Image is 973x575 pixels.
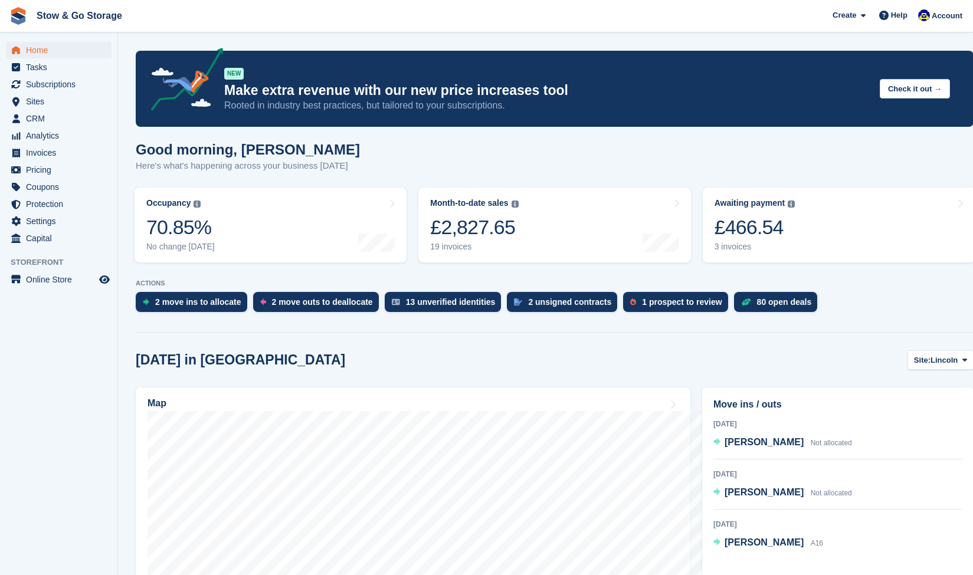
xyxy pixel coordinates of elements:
a: menu [6,59,112,75]
a: menu [6,271,112,288]
img: icon-info-grey-7440780725fd019a000dd9b08b2336e03edf1995a4989e88bcd33f0948082b44.svg [194,201,201,208]
a: menu [6,213,112,229]
span: Help [891,9,908,21]
div: 2 unsigned contracts [528,297,611,307]
a: 2 unsigned contracts [507,292,623,318]
div: £466.54 [715,215,795,239]
div: 19 invoices [430,242,518,252]
img: prospect-51fa495bee0391a8d652442698ab0144808aea92771e9ea1ae160a38d050c398.svg [630,298,636,305]
img: price-adjustments-announcement-icon-8257ccfd72463d97f412b2fc003d46551f7dbcb40ab6d574587a9cd5c0d94... [141,48,224,115]
div: [DATE] [713,519,962,530]
span: Tasks [26,59,97,75]
img: deal-1b604bf984904fb50ccaf53a9ad4b4a5d6e5aea283cecdc64d6e3604feb123c2.svg [741,298,751,306]
a: 80 open deals [734,292,824,318]
div: 70.85% [146,215,215,239]
a: menu [6,179,112,195]
span: Not allocated [811,489,852,497]
span: Lincoln [931,354,958,366]
a: menu [6,196,112,212]
p: Make extra revenue with our new price increases tool [224,82,870,99]
div: 2 move outs to deallocate [272,297,373,307]
span: Home [26,42,97,58]
span: Pricing [26,162,97,178]
span: Not allocated [811,439,852,447]
div: No change [DATE] [146,242,215,252]
a: Preview store [97,272,112,287]
a: Stow & Go Storage [32,6,127,25]
div: Occupancy [146,198,191,208]
span: Analytics [26,127,97,144]
span: Site: [914,354,931,366]
a: menu [6,42,112,58]
span: Account [932,10,962,22]
span: A16 [811,539,823,547]
span: Storefront [11,257,117,268]
div: 1 prospect to review [642,297,722,307]
div: 2 move ins to allocate [155,297,241,307]
a: menu [6,162,112,178]
img: move_ins_to_allocate_icon-fdf77a2bb77ea45bf5b3d319d69a93e2d87916cf1d5bf7949dd705db3b84f3ca.svg [143,298,149,305]
div: 3 invoices [715,242,795,252]
span: Coupons [26,179,97,195]
div: 80 open deals [757,297,812,307]
h2: Move ins / outs [713,397,962,412]
div: [DATE] [713,419,962,429]
span: Create [833,9,856,21]
div: [DATE] [713,469,962,479]
p: Rooted in industry best practices, but tailored to your subscriptions. [224,99,870,112]
p: Here's what's happening across your business [DATE] [136,159,360,173]
span: CRM [26,110,97,127]
h2: [DATE] in [GEOGRAPHIC_DATA] [136,352,345,368]
a: Occupancy 70.85% No change [DATE] [135,188,407,262]
div: £2,827.65 [430,215,518,239]
a: menu [6,93,112,110]
a: menu [6,144,112,161]
h1: Good morning, [PERSON_NAME] [136,142,360,157]
span: [PERSON_NAME] [725,487,804,497]
a: 1 prospect to review [623,292,733,318]
a: 2 move ins to allocate [136,292,253,318]
div: 13 unverified identities [406,297,496,307]
img: move_outs_to_deallocate_icon-f764333ba52eb49d3ac5e1228854f67142a1ed5810a6f6cc68b1a99e826820c5.svg [260,298,266,305]
button: Check it out → [880,79,950,98]
span: Protection [26,196,97,212]
a: Month-to-date sales £2,827.65 19 invoices [418,188,690,262]
img: Rob Good-Stephenson [918,9,930,21]
img: contract_signature_icon-13c848040528278c33f63329250d36e43548de30e8caae1d1a13099fd9432cc5.svg [514,298,522,305]
span: [PERSON_NAME] [725,537,804,547]
img: verify_identity-adf6edd0f0f0b5bbfe63781bf79b02c33cf7c696d77639b501bdc392416b5a36.svg [392,298,400,305]
a: [PERSON_NAME] Not allocated [713,435,852,451]
a: menu [6,230,112,247]
h2: Map [148,398,166,409]
a: menu [6,127,112,144]
span: Capital [26,230,97,247]
span: Subscriptions [26,76,97,93]
img: stora-icon-8386f47178a22dfd0bd8f6a31ec36ba5ce8667c1dd55bd0f319d3a0aa187defe.svg [9,7,27,25]
a: 13 unverified identities [385,292,507,318]
span: Settings [26,213,97,229]
img: icon-info-grey-7440780725fd019a000dd9b08b2336e03edf1995a4989e88bcd33f0948082b44.svg [512,201,519,208]
a: [PERSON_NAME] Not allocated [713,485,852,501]
div: Awaiting payment [715,198,785,208]
div: NEW [224,68,244,80]
a: [PERSON_NAME] A16 [713,535,823,551]
span: Invoices [26,144,97,161]
span: Online Store [26,271,97,288]
a: 2 move outs to deallocate [253,292,385,318]
div: Month-to-date sales [430,198,508,208]
a: menu [6,76,112,93]
span: [PERSON_NAME] [725,437,804,447]
a: menu [6,110,112,127]
span: Sites [26,93,97,110]
img: icon-info-grey-7440780725fd019a000dd9b08b2336e03edf1995a4989e88bcd33f0948082b44.svg [788,201,795,208]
